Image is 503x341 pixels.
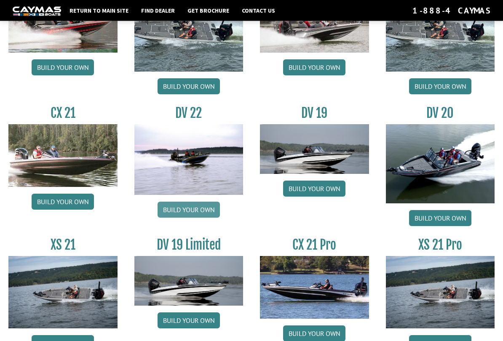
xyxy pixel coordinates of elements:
h3: CX 21 Pro [260,237,369,253]
h3: XS 21 [8,237,118,253]
img: dv-19-ban_from_website_for_caymas_connect.png [260,125,369,174]
img: DV_20_from_website_for_caymas_connect.png [386,125,495,204]
a: Build your own [283,60,345,76]
h3: CX 21 [8,106,118,121]
a: Build your own [409,210,471,226]
img: DV22_original_motor_cropped_for_caymas_connect.jpg [134,125,243,195]
h3: DV 20 [386,106,495,121]
h3: XS 21 Pro [386,237,495,253]
a: Build your own [158,79,220,95]
a: Build your own [32,194,94,210]
img: dv-19-ban_from_website_for_caymas_connect.png [134,256,243,306]
img: XS_21_thumbnail.jpg [8,256,118,329]
a: Build your own [158,313,220,329]
img: CX21_thumb.jpg [8,125,118,187]
img: CX-21Pro_thumbnail.jpg [260,256,369,319]
a: Build your own [32,60,94,76]
a: Build your own [283,181,345,197]
a: Contact Us [238,5,279,16]
a: Build your own [409,79,471,95]
a: Return to main site [65,5,133,16]
h3: DV 19 [260,106,369,121]
h3: DV 19 Limited [134,237,243,253]
div: 1-888-4CAYMAS [412,5,490,16]
a: Build your own [158,202,220,218]
a: Find Dealer [137,5,179,16]
h3: DV 22 [134,106,243,121]
img: XS_21_thumbnail.jpg [386,256,495,329]
img: white-logo-c9c8dbefe5ff5ceceb0f0178aa75bf4bb51f6bca0971e226c86eb53dfe498488.png [13,7,61,16]
a: Get Brochure [183,5,233,16]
